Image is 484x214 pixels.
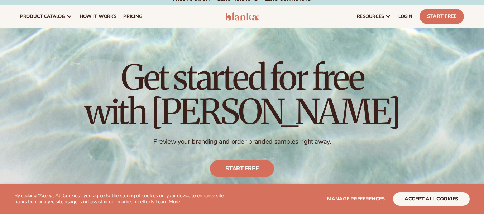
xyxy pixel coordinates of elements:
[155,198,180,205] a: Learn More
[393,192,470,206] button: accept all cookies
[16,5,76,28] a: product catalog
[20,14,65,19] span: product catalog
[85,60,400,129] h1: Get started for free with [PERSON_NAME]
[80,14,116,19] span: How It Works
[123,14,142,19] span: pricing
[76,5,120,28] a: How It Works
[357,14,384,19] span: resources
[420,9,464,24] a: Start Free
[120,5,146,28] a: pricing
[85,138,400,146] p: Preview your branding and order branded samples right away.
[327,195,385,202] span: Manage preferences
[398,14,412,19] span: LOGIN
[14,193,239,205] p: By clicking "Accept All Cookies", you agree to the storing of cookies on your device to enhance s...
[327,192,385,206] button: Manage preferences
[225,12,259,21] img: logo
[395,5,416,28] a: LOGIN
[210,160,274,177] a: Start free
[353,5,395,28] a: resources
